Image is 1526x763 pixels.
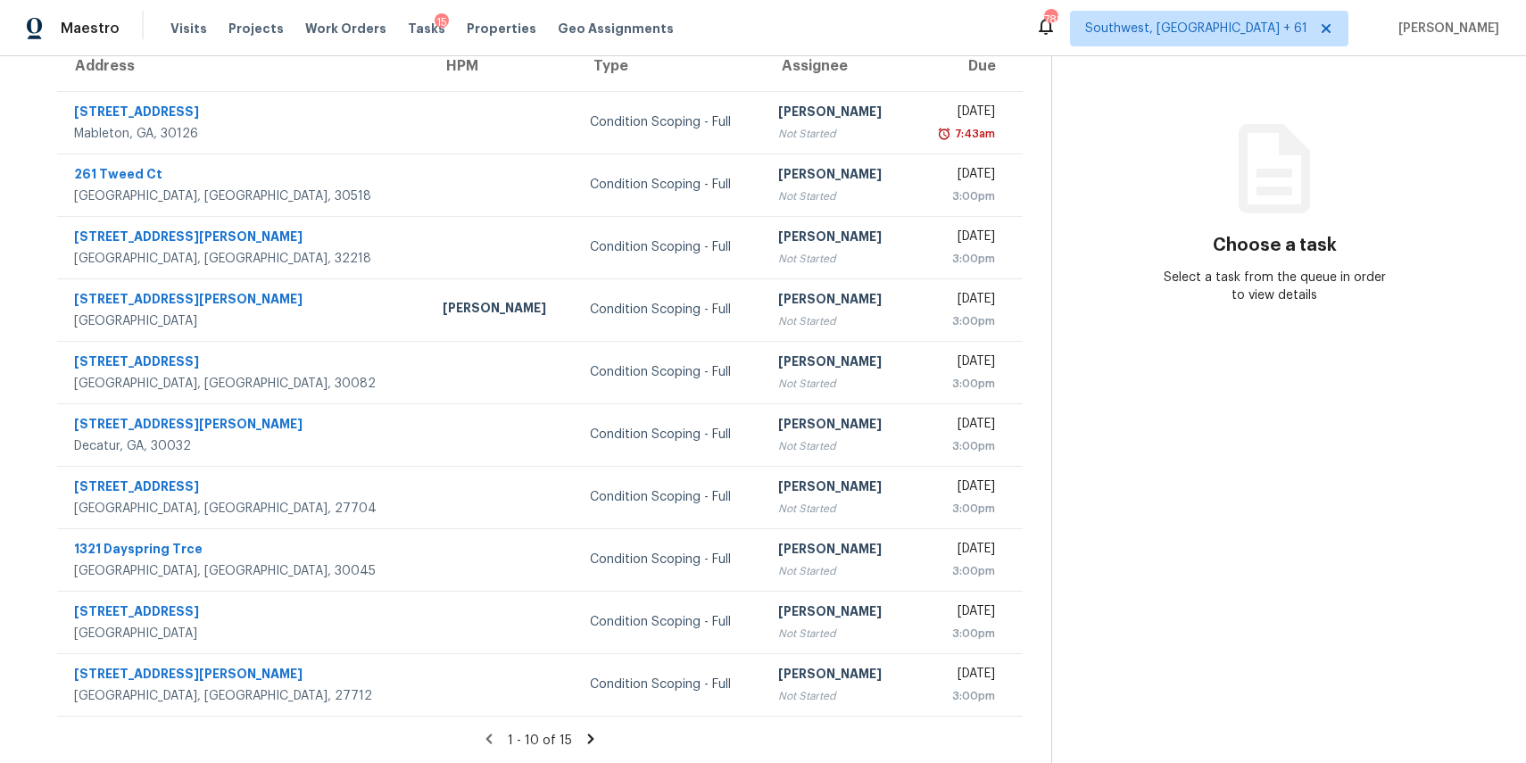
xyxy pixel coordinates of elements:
[778,500,897,518] div: Not Started
[74,665,414,687] div: [STREET_ADDRESS][PERSON_NAME]
[428,41,576,91] th: HPM
[1164,269,1387,304] div: Select a task from the queue in order to view details
[74,625,414,643] div: [GEOGRAPHIC_DATA]
[467,20,536,37] span: Properties
[74,375,414,393] div: [GEOGRAPHIC_DATA], [GEOGRAPHIC_DATA], 30082
[925,250,995,268] div: 3:00pm
[558,20,674,37] span: Geo Assignments
[576,41,764,91] th: Type
[74,540,414,562] div: 1321 Dayspring Trce
[925,103,995,125] div: [DATE]
[925,187,995,205] div: 3:00pm
[508,734,572,747] span: 1 - 10 of 15
[590,363,750,381] div: Condition Scoping - Full
[911,41,1023,91] th: Due
[925,375,995,393] div: 3:00pm
[925,437,995,455] div: 3:00pm
[74,352,414,375] div: [STREET_ADDRESS]
[590,301,750,319] div: Condition Scoping - Full
[925,415,995,437] div: [DATE]
[590,238,750,256] div: Condition Scoping - Full
[925,625,995,643] div: 3:00pm
[778,602,897,625] div: [PERSON_NAME]
[778,125,897,143] div: Not Started
[61,20,120,37] span: Maestro
[74,187,414,205] div: [GEOGRAPHIC_DATA], [GEOGRAPHIC_DATA], 30518
[778,312,897,330] div: Not Started
[1391,20,1499,37] span: [PERSON_NAME]
[74,228,414,250] div: [STREET_ADDRESS][PERSON_NAME]
[74,477,414,500] div: [STREET_ADDRESS]
[74,125,414,143] div: Mableton, GA, 30126
[1044,11,1057,29] div: 782
[74,415,414,437] div: [STREET_ADDRESS][PERSON_NAME]
[74,165,414,187] div: 261 Tweed Ct
[590,676,750,693] div: Condition Scoping - Full
[74,602,414,625] div: [STREET_ADDRESS]
[778,540,897,562] div: [PERSON_NAME]
[778,352,897,375] div: [PERSON_NAME]
[74,562,414,580] div: [GEOGRAPHIC_DATA], [GEOGRAPHIC_DATA], 30045
[764,41,911,91] th: Assignee
[57,41,428,91] th: Address
[925,500,995,518] div: 3:00pm
[925,562,995,580] div: 3:00pm
[74,290,414,312] div: [STREET_ADDRESS][PERSON_NAME]
[778,187,897,205] div: Not Started
[74,437,414,455] div: Decatur, GA, 30032
[778,562,897,580] div: Not Started
[925,602,995,625] div: [DATE]
[925,165,995,187] div: [DATE]
[590,113,750,131] div: Condition Scoping - Full
[443,299,561,321] div: [PERSON_NAME]
[1085,20,1307,37] span: Southwest, [GEOGRAPHIC_DATA] + 61
[925,687,995,705] div: 3:00pm
[925,290,995,312] div: [DATE]
[74,500,414,518] div: [GEOGRAPHIC_DATA], [GEOGRAPHIC_DATA], 27704
[778,103,897,125] div: [PERSON_NAME]
[778,477,897,500] div: [PERSON_NAME]
[74,103,414,125] div: [STREET_ADDRESS]
[74,687,414,705] div: [GEOGRAPHIC_DATA], [GEOGRAPHIC_DATA], 27712
[74,312,414,330] div: [GEOGRAPHIC_DATA]
[778,437,897,455] div: Not Started
[408,22,445,35] span: Tasks
[778,165,897,187] div: [PERSON_NAME]
[590,551,750,568] div: Condition Scoping - Full
[778,250,897,268] div: Not Started
[778,687,897,705] div: Not Started
[778,228,897,250] div: [PERSON_NAME]
[937,125,951,143] img: Overdue Alarm Icon
[590,488,750,506] div: Condition Scoping - Full
[778,665,897,687] div: [PERSON_NAME]
[925,312,995,330] div: 3:00pm
[305,20,386,37] span: Work Orders
[74,250,414,268] div: [GEOGRAPHIC_DATA], [GEOGRAPHIC_DATA], 32218
[778,415,897,437] div: [PERSON_NAME]
[925,352,995,375] div: [DATE]
[925,477,995,500] div: [DATE]
[590,426,750,444] div: Condition Scoping - Full
[1213,236,1337,254] h3: Choose a task
[778,625,897,643] div: Not Started
[925,228,995,250] div: [DATE]
[590,176,750,194] div: Condition Scoping - Full
[925,540,995,562] div: [DATE]
[778,375,897,393] div: Not Started
[778,290,897,312] div: [PERSON_NAME]
[951,125,995,143] div: 7:43am
[170,20,207,37] span: Visits
[435,13,449,31] div: 15
[590,613,750,631] div: Condition Scoping - Full
[228,20,284,37] span: Projects
[925,665,995,687] div: [DATE]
